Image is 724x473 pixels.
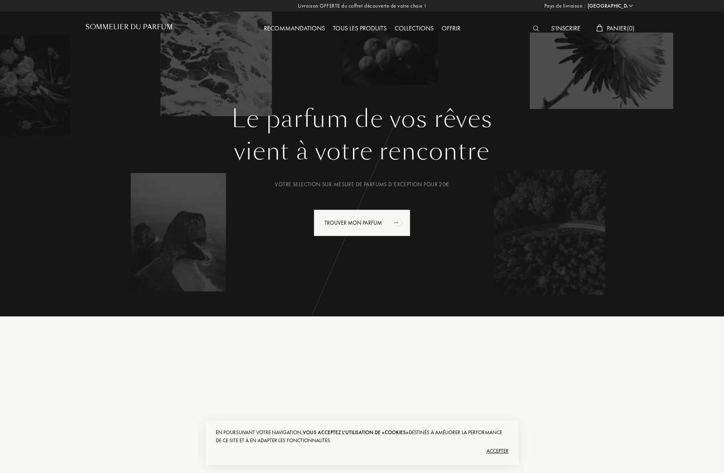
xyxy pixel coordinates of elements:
[544,2,586,10] span: Pays de livraison :
[628,3,634,9] img: arrow_w.png
[260,24,329,34] div: Recommandations
[216,429,509,445] div: En poursuivant votre navigation, destinés à améliorer la performance de ce site et à en adapter l...
[547,24,584,34] div: S'inscrire
[607,24,635,32] span: Panier ( 0 )
[216,445,509,457] div: Accepter
[85,23,173,31] h1: Sommelier du Parfum
[308,209,416,236] a: Trouver mon parfumanimation
[91,105,633,133] h1: Le parfum de vos rêves
[391,24,438,32] a: Collections
[329,24,391,34] div: Tous les produits
[596,24,603,32] img: cart_white.svg
[329,24,391,32] a: Tous les produits
[91,180,633,189] div: Votre selection sur-mesure de parfums d’exception pour 20€
[438,24,464,34] div: Offrir
[533,26,539,31] img: search_icn_white.svg
[314,209,410,236] div: Trouver mon parfum
[260,24,329,32] a: Recommandations
[303,429,409,436] span: vous acceptez l'utilisation de «cookies»
[85,23,173,34] a: Sommelier du Parfum
[91,133,633,169] div: vient à votre rencontre
[438,24,464,32] a: Offrir
[547,24,584,32] a: S'inscrire
[391,24,438,34] div: Collections
[391,214,407,230] div: animation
